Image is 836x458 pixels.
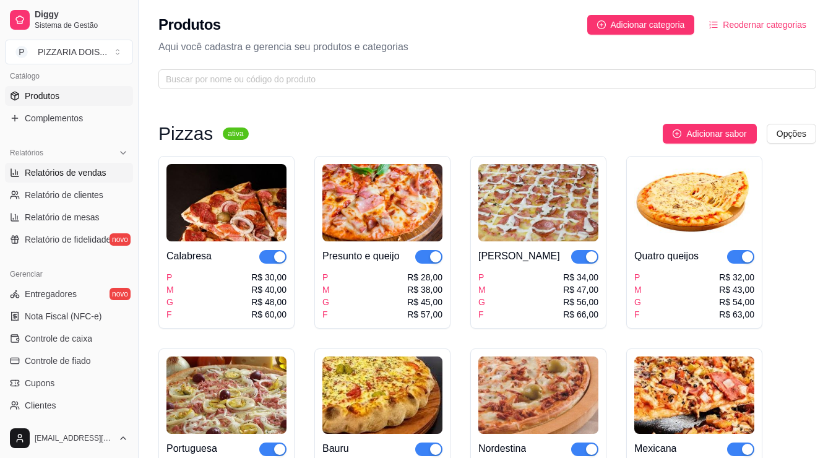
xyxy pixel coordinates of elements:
button: Adicionar sabor [663,124,756,144]
img: product-image [478,356,598,434]
h2: Produtos [158,15,221,35]
span: Relatórios [10,148,43,158]
div: G [478,296,486,308]
span: Complementos [25,112,83,124]
div: M [478,283,486,296]
a: Relatório de mesas [5,207,133,227]
div: Portuguesa [166,441,217,456]
span: Controle de caixa [25,332,92,345]
div: R$ 38,00 [407,283,442,296]
div: R$ 57,00 [407,308,442,321]
div: Presunto e queijo [322,249,400,264]
div: Bauru [322,441,349,456]
a: Controle de caixa [5,329,133,348]
div: R$ 66,00 [563,308,598,321]
span: Adicionar categoria [611,18,685,32]
img: product-image [322,164,442,241]
a: Complementos [5,108,133,128]
span: plus-circle [597,20,606,29]
img: product-image [634,164,754,241]
span: Entregadores [25,288,77,300]
div: F [322,308,330,321]
div: Gerenciar [5,264,133,284]
h3: Pizzas [158,126,213,141]
span: Controle de fiado [25,355,91,367]
div: P [166,271,174,283]
div: G [634,296,642,308]
span: ordered-list [709,20,718,29]
div: F [166,308,174,321]
span: Relatório de mesas [25,211,100,223]
span: Adicionar sabor [686,127,746,140]
div: M [166,283,174,296]
p: Aqui você cadastra e gerencia seu produtos e categorias [158,40,816,54]
div: R$ 43,00 [719,283,754,296]
div: Mexicana [634,441,676,456]
div: PIZZARIA DOIS ... [38,46,107,58]
div: Nordestina [478,441,526,456]
div: P [478,271,486,283]
span: [EMAIL_ADDRESS][DOMAIN_NAME] [35,433,113,443]
div: P [322,271,330,283]
button: Opções [767,124,816,144]
sup: ativa [223,127,248,140]
span: plus-circle [673,129,681,138]
img: product-image [166,356,287,434]
div: Calabresa [166,249,212,264]
div: Catálogo [5,66,133,86]
div: R$ 28,00 [407,271,442,283]
div: R$ 48,00 [251,296,287,308]
span: Nota Fiscal (NFC-e) [25,310,101,322]
div: Quatro queijos [634,249,699,264]
div: R$ 45,00 [407,296,442,308]
div: R$ 56,00 [563,296,598,308]
div: G [166,296,174,308]
img: product-image [478,164,598,241]
div: R$ 60,00 [251,308,287,321]
img: product-image [166,164,287,241]
span: Clientes [25,399,56,412]
a: Relatório de fidelidadenovo [5,230,133,249]
span: Sistema de Gestão [35,20,128,30]
div: M [634,283,642,296]
div: F [478,308,486,321]
a: Cupons [5,373,133,393]
div: R$ 34,00 [563,271,598,283]
div: M [322,283,330,296]
button: Reodernar categorias [699,15,816,35]
span: Relatórios de vendas [25,166,106,179]
div: R$ 40,00 [251,283,287,296]
div: G [322,296,330,308]
div: R$ 30,00 [251,271,287,283]
span: Diggy [35,9,128,20]
a: Estoque [5,418,133,438]
div: R$ 47,00 [563,283,598,296]
a: Relatório de clientes [5,185,133,205]
a: Relatórios de vendas [5,163,133,183]
span: Produtos [25,90,59,102]
a: Clientes [5,395,133,415]
div: R$ 32,00 [719,271,754,283]
input: Buscar por nome ou código do produto [166,72,799,86]
img: product-image [634,356,754,434]
div: [PERSON_NAME] [478,249,560,264]
img: product-image [322,356,442,434]
a: Entregadoresnovo [5,284,133,304]
span: Cupons [25,377,54,389]
span: Relatório de clientes [25,189,103,201]
span: Reodernar categorias [723,18,806,32]
button: [EMAIL_ADDRESS][DOMAIN_NAME] [5,423,133,453]
div: R$ 63,00 [719,308,754,321]
button: Adicionar categoria [587,15,695,35]
span: Opções [777,127,806,140]
span: P [15,46,28,58]
button: Select a team [5,40,133,64]
a: Produtos [5,86,133,106]
div: R$ 54,00 [719,296,754,308]
span: Relatório de fidelidade [25,233,111,246]
div: F [634,308,642,321]
a: DiggySistema de Gestão [5,5,133,35]
a: Controle de fiado [5,351,133,371]
div: P [634,271,642,283]
a: Nota Fiscal (NFC-e) [5,306,133,326]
